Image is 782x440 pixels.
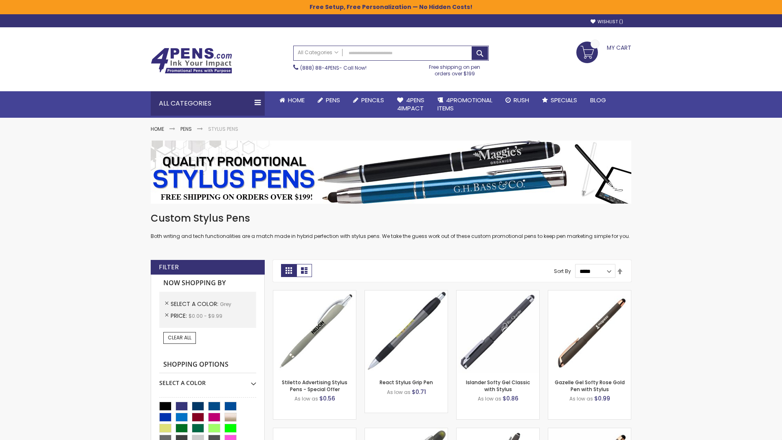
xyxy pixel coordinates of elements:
a: Home [151,125,164,132]
img: Islander Softy Gel Classic with Stylus-Grey [457,290,539,373]
span: Home [288,96,305,104]
span: Price [171,312,189,320]
a: Pencils [347,91,391,109]
a: Gazelle Gel Softy Rose Gold Pen with Stylus [555,379,625,392]
span: Pens [326,96,340,104]
span: Grey [220,301,231,308]
span: As low as [294,395,318,402]
span: As low as [569,395,593,402]
div: Free shipping on pen orders over $199 [421,61,489,77]
a: Islander Softy Rose Gold Gel Pen with Stylus-Grey [548,428,631,435]
span: $0.00 - $9.99 [189,312,222,319]
img: 4Pens Custom Pens and Promotional Products [151,48,232,74]
span: As low as [387,389,411,396]
h1: Custom Stylus Pens [151,212,631,225]
img: Stiletto Advertising Stylus Pens-Grey [273,290,356,373]
img: Gazelle Gel Softy Rose Gold Pen with Stylus-Grey [548,290,631,373]
div: Select A Color [159,373,256,387]
a: Wishlist [591,19,623,25]
div: Both writing and tech functionalities are a match made in hybrid perfection with stylus pens. We ... [151,212,631,240]
a: React Stylus Grip Pen-Grey [365,290,448,297]
a: Pens [180,125,192,132]
span: Blog [590,96,606,104]
span: Rush [514,96,529,104]
a: Pens [311,91,347,109]
a: Souvenir® Jalan Highlighter Stylus Pen Combo-Grey [365,428,448,435]
span: $0.71 [412,388,426,396]
a: Stiletto Advertising Stylus Pens-Grey [273,290,356,297]
a: Specials [536,91,584,109]
a: All Categories [294,46,343,59]
div: All Categories [151,91,265,116]
a: Stiletto Advertising Stylus Pens - Special Offer [282,379,347,392]
a: React Stylus Grip Pen [380,379,433,386]
label: Sort By [554,268,571,275]
a: (888) 88-4PENS [300,64,339,71]
span: 4Pens 4impact [397,96,424,112]
strong: Grid [281,264,297,277]
strong: Filter [159,263,179,272]
span: Pencils [361,96,384,104]
a: Clear All [163,332,196,343]
strong: Stylus Pens [208,125,238,132]
img: Stylus Pens [151,141,631,204]
span: Specials [551,96,577,104]
strong: Shopping Options [159,356,256,374]
span: Select A Color [171,300,220,308]
a: Rush [499,91,536,109]
span: 4PROMOTIONAL ITEMS [437,96,492,112]
span: Clear All [168,334,191,341]
span: As low as [478,395,501,402]
a: Blog [584,91,613,109]
a: Cyber Stylus 0.7mm Fine Point Gel Grip Pen-Grey [273,428,356,435]
strong: Now Shopping by [159,275,256,292]
a: Islander Softy Gel Classic with Stylus [466,379,530,392]
a: Custom Soft Touch® Metal Pens with Stylus-Grey [457,428,539,435]
a: Home [273,91,311,109]
a: 4PROMOTIONALITEMS [431,91,499,118]
span: - Call Now! [300,64,367,71]
span: $0.56 [319,394,335,403]
span: $0.99 [594,394,610,403]
a: Islander Softy Gel Classic with Stylus-Grey [457,290,539,297]
span: All Categories [298,49,338,56]
a: 4Pens4impact [391,91,431,118]
a: Gazelle Gel Softy Rose Gold Pen with Stylus-Grey [548,290,631,297]
span: $0.86 [503,394,518,403]
img: React Stylus Grip Pen-Grey [365,290,448,373]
